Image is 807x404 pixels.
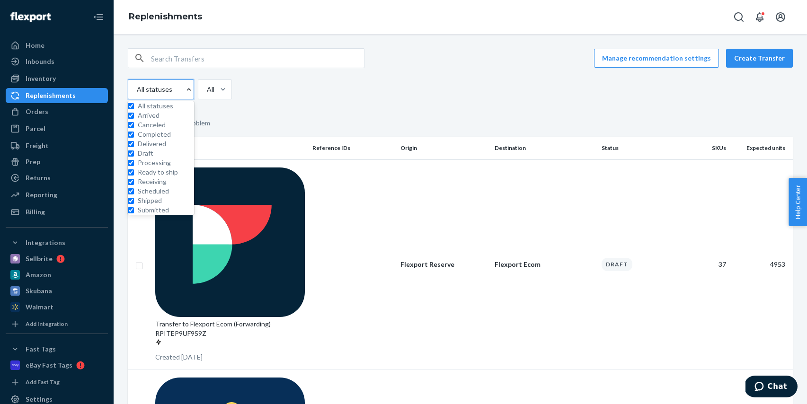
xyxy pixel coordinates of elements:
[598,137,686,159] th: Status
[6,104,108,119] a: Orders
[6,71,108,86] a: Inventory
[26,378,60,386] div: Add Fast Tag
[128,207,134,213] input: Submitted
[26,190,57,200] div: Reporting
[6,251,108,266] a: Sellbrite
[138,149,194,158] span: Draft
[6,235,108,250] button: Integrations
[26,91,76,100] div: Replenishments
[6,154,108,169] a: Prep
[128,103,134,109] input: All statuses
[6,170,108,185] a: Returns
[138,130,194,139] span: Completed
[138,158,194,167] span: Processing
[26,238,65,247] div: Integrations
[128,198,134,204] input: Shipped
[121,3,210,31] ol: breadcrumbs
[400,260,487,269] p: Flexport Reserve
[128,113,134,119] input: Arrived
[6,121,108,136] a: Parcel
[26,157,40,167] div: Prep
[397,137,491,159] th: Origin
[155,352,305,362] p: Created [DATE]
[686,137,730,159] th: SKUs
[602,258,632,271] div: Draft
[686,159,730,369] td: 37
[6,187,108,202] a: Reporting
[206,85,207,94] input: All Destinations
[26,57,54,66] div: Inbounds
[491,137,598,159] th: Destination
[6,377,108,388] a: Add Fast Tag
[138,120,194,130] span: Canceled
[6,283,108,299] a: Skubana
[6,54,108,69] a: Inbounds
[26,395,53,404] div: Settings
[26,270,51,280] div: Amazon
[136,85,137,94] input: All statusesAll statusesArrivedCanceledCompletedDeliveredDraftProcessingReady to shipReceivingSch...
[155,319,305,348] p: Transfer to Flexport Ecom (Forwarding) RPITEP9UF959Z
[729,8,748,26] button: Open Search Box
[6,204,108,220] a: Billing
[26,74,56,83] div: Inventory
[138,111,194,120] span: Arrived
[26,173,51,183] div: Returns
[26,254,53,263] div: Sellbrite
[26,286,52,296] div: Skubana
[128,150,134,157] input: Draft
[26,107,48,116] div: Orders
[138,205,194,215] span: Submitted
[495,260,594,269] p: Flexport Ecom
[138,196,194,205] span: Shipped
[726,49,793,68] button: Create Transfer
[309,137,397,159] th: Reference IDs
[26,141,49,150] div: Freight
[730,137,793,159] th: Expected units
[89,8,108,26] button: Close Navigation
[128,179,134,185] input: Receiving
[138,177,194,186] span: Receiving
[129,11,202,22] a: Replenishments
[594,49,719,68] button: Manage recommendation settings
[6,138,108,153] a: Freight
[207,85,219,94] div: All Destinations
[128,132,134,138] input: Completed
[138,186,194,196] span: Scheduled
[6,342,108,357] button: Fast Tags
[26,360,72,370] div: eBay Fast Tags
[26,124,45,133] div: Parcel
[128,188,134,194] input: Scheduled
[6,88,108,103] a: Replenishments
[26,344,56,354] div: Fast Tags
[26,302,53,312] div: Walmart
[151,49,364,68] input: Search Transfers
[26,320,68,328] div: Add Integration
[128,122,134,128] input: Canceled
[26,41,44,50] div: Home
[128,160,134,166] input: Processing
[6,318,108,330] a: Add Integration
[137,85,172,94] div: All statuses
[745,376,798,399] iframe: Opens a widget where you can chat to one of our agents
[730,159,793,369] td: 4953
[789,178,807,226] button: Help Center
[6,38,108,53] a: Home
[6,299,108,315] a: Walmart
[10,12,51,22] img: Flexport logo
[138,139,194,149] span: Delivered
[138,167,194,177] span: Ready to ship
[138,101,194,111] span: All statuses
[128,169,134,176] input: Ready to ship
[771,8,790,26] button: Open account menu
[128,141,134,147] input: Delivered
[6,267,108,282] a: Amazon
[6,358,108,373] a: eBay Fast Tags
[750,8,769,26] button: Open notifications
[151,137,309,159] th: Shipment
[26,207,45,217] div: Billing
